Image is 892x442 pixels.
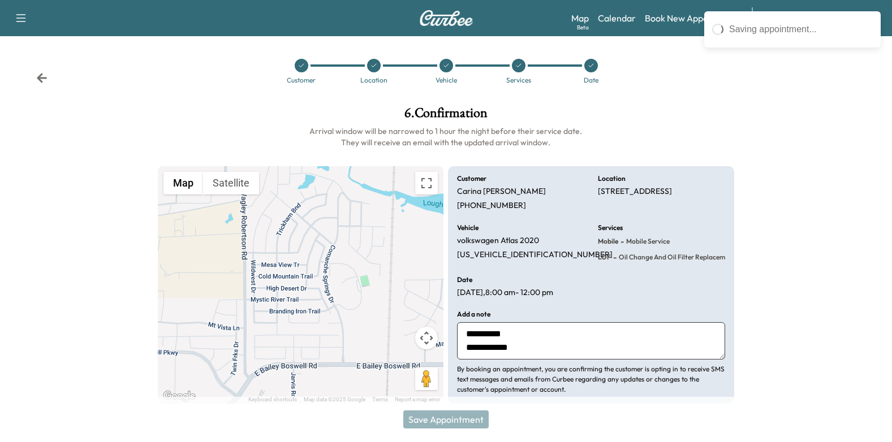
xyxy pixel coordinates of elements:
[598,253,611,262] span: LOF
[598,224,623,231] h6: Services
[436,77,457,84] div: Vehicle
[457,224,479,231] h6: Vehicle
[163,172,203,194] button: Show street map
[360,77,387,84] div: Location
[415,327,438,349] button: Map camera controls
[624,237,670,246] span: Mobile Service
[287,77,316,84] div: Customer
[506,77,531,84] div: Services
[618,236,624,247] span: -
[161,389,198,404] img: Google
[457,187,546,197] p: Carina [PERSON_NAME]
[457,236,539,246] p: volkswagen Atlas 2020
[457,276,472,283] h6: Date
[457,288,553,298] p: [DATE] , 8:00 am - 12:00 pm
[457,311,490,318] h6: Add a note
[584,77,598,84] div: Date
[158,106,734,125] h1: 6 . Confirmation
[457,250,613,260] p: [US_VEHICLE_IDENTIFICATION_NUMBER]
[415,172,438,194] button: Toggle fullscreen view
[611,252,617,263] span: -
[415,367,438,390] button: Drag Pegman onto the map to open Street View
[36,72,48,84] div: Back
[158,125,734,148] h6: Arrival window will be narrowed to 1 hour the night before their service date. They will receive ...
[598,187,672,197] p: [STREET_ADDRESS]
[598,11,636,25] a: Calendar
[577,23,589,32] div: Beta
[617,253,735,262] span: Oil Change and Oil Filter Replacement
[203,172,259,194] button: Show satellite imagery
[729,23,873,36] div: Saving appointment...
[645,11,740,25] a: Book New Appointment
[598,237,618,246] span: Mobile
[598,175,626,182] h6: Location
[419,10,473,26] img: Curbee Logo
[457,201,526,211] p: [PHONE_NUMBER]
[457,364,725,395] p: By booking an appointment, you are confirming the customer is opting in to receive SMS text messa...
[457,175,486,182] h6: Customer
[248,396,297,404] button: Keyboard shortcuts
[571,11,589,25] a: MapBeta
[161,389,198,404] a: Open this area in Google Maps (opens a new window)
